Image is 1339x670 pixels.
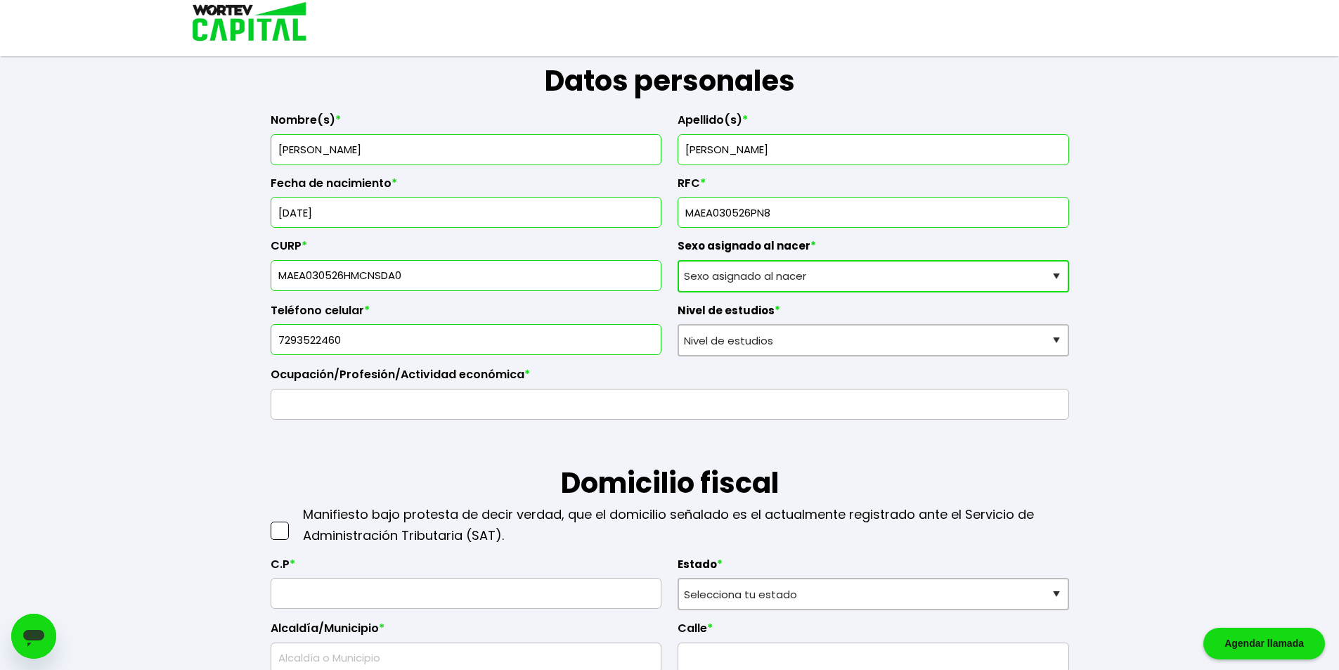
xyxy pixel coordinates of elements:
[271,420,1069,504] h1: Domicilio fiscal
[271,176,662,198] label: Fecha de nacimiento
[1203,628,1325,659] div: Agendar llamada
[271,113,662,134] label: Nombre(s)
[271,239,662,260] label: CURP
[271,621,662,643] label: Alcaldía/Municipio
[271,368,1069,389] label: Ocupación/Profesión/Actividad económica
[303,504,1069,546] p: Manifiesto bajo protesta de decir verdad, que el domicilio señalado es el actualmente registrado ...
[678,621,1069,643] label: Calle
[678,113,1069,134] label: Apellido(s)
[678,239,1069,260] label: Sexo asignado al nacer
[678,176,1069,198] label: RFC
[277,198,656,227] input: DD/MM/AAAA
[678,304,1069,325] label: Nivel de estudios
[277,325,656,354] input: 10 dígitos
[684,198,1063,227] input: 13 caracteres
[277,261,656,290] input: 18 caracteres
[271,558,662,579] label: C.P
[11,614,56,659] iframe: Botón para iniciar la ventana de mensajería
[271,11,1069,102] h1: Datos personales
[271,304,662,325] label: Teléfono celular
[678,558,1069,579] label: Estado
